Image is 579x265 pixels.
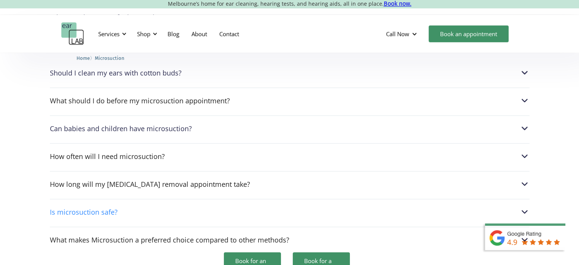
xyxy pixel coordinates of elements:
[520,207,530,217] img: Is microsuction safe?
[98,30,120,38] div: Services
[77,54,95,62] li: 〉
[380,22,425,45] div: Call Now
[520,68,530,78] img: Should I clean my ears with cotton buds?
[520,96,530,106] img: What should I do before my microsuction appointment?
[50,180,250,188] div: How long will my [MEDICAL_DATA] removal appointment take?
[50,96,530,106] div: What should I do before my microsuction appointment?What should I do before my microsuction appoi...
[50,151,530,161] div: How often will I need microsuction?How often will I need microsuction?
[137,30,150,38] div: Shop
[132,22,160,45] div: Shop
[95,55,124,61] span: Microsuction
[161,23,185,45] a: Blog
[50,69,182,77] div: Should I clean my ears with cotton buds?
[429,26,509,42] a: Book an appointment
[520,151,530,161] img: How often will I need microsuction?
[520,179,530,189] img: How long will my earwax removal appointment take?
[77,54,90,61] a: Home
[50,12,530,22] div: What Are the Costs of MicrosuctionWhat Are the Costs of Microsuction
[50,207,530,217] div: Is microsuction safe?Is microsuction safe?
[50,179,530,189] div: How long will my [MEDICAL_DATA] removal appointment take?How long will my earwax removal appointm...
[95,54,124,61] a: Microsuction
[520,12,530,22] img: What Are the Costs of Microsuction
[185,23,213,45] a: About
[50,13,163,21] div: What Are the Costs of Microsuction
[77,55,90,61] span: Home
[50,97,230,104] div: What should I do before my microsuction appointment?
[50,235,530,245] div: What makes Microsuction a preferred choice compared to other methods?What makes Microsuction a pr...
[520,124,530,133] img: Can babies and children have microsuction?
[50,208,118,216] div: Is microsuction safe?
[50,125,192,132] div: Can babies and children have microsuction?
[386,30,409,38] div: Call Now
[213,23,245,45] a: Contact
[94,22,129,45] div: Services
[50,124,530,133] div: Can babies and children have microsuction?Can babies and children have microsuction?
[50,153,165,160] div: How often will I need microsuction?
[61,22,84,45] a: home
[520,235,530,245] img: What makes Microsuction a preferred choice compared to other methods?
[50,236,289,244] div: What makes Microsuction a preferred choice compared to other methods?
[50,68,530,78] div: Should I clean my ears with cotton buds?Should I clean my ears with cotton buds?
